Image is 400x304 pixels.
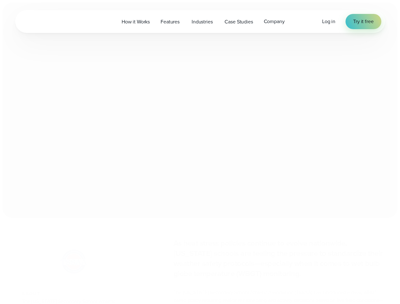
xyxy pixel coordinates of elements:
[322,18,335,25] a: Log in
[161,18,180,26] span: Features
[122,18,150,26] span: How it Works
[353,18,373,25] span: Try it free
[116,15,155,28] a: How it Works
[346,14,381,29] a: Try it free
[219,15,258,28] a: Case Studies
[225,18,253,26] span: Case Studies
[264,18,285,25] span: Company
[192,18,213,26] span: Industries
